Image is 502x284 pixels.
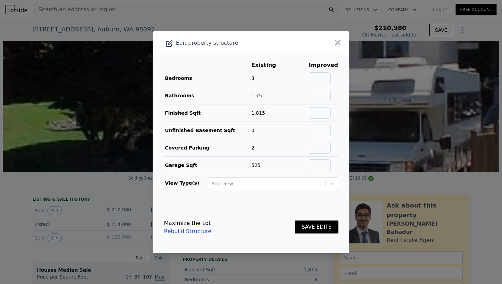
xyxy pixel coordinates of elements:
[251,61,287,70] th: Existing
[164,156,251,174] td: Garage Sqft
[251,128,254,133] span: 0
[164,174,207,190] td: View Type(s)
[164,122,251,139] td: Unfinished Basement Sqft
[251,145,254,151] span: 2
[164,87,251,104] td: Bathrooms
[164,104,251,122] td: Finished Sqft
[295,221,338,234] button: SAVE EDITS
[251,162,261,168] span: 525
[251,75,254,81] span: 3
[251,110,265,116] span: 1,815
[164,139,251,156] td: Covered Parking
[308,61,338,70] th: Improved
[251,93,262,98] span: 1.75
[164,227,211,236] a: Rebuild Structure
[153,38,310,48] div: Edit property structure
[164,219,211,227] div: Maximize the Lot
[164,70,251,87] td: Bedrooms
